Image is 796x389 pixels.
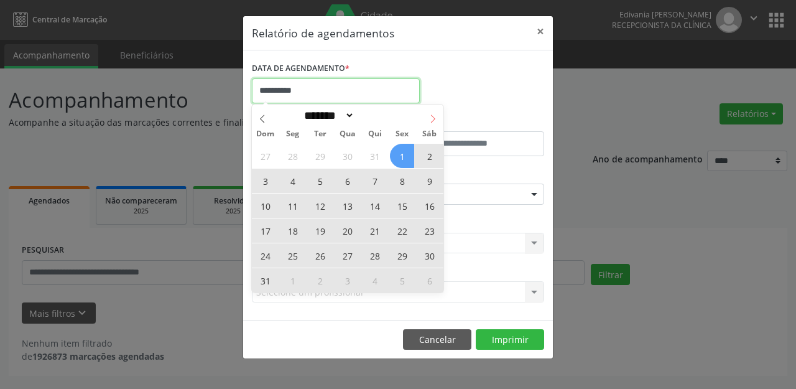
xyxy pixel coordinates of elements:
span: Qua [334,130,361,138]
span: Sex [389,130,416,138]
select: Month [300,109,354,122]
span: Setembro 4, 2025 [363,268,387,293]
span: Agosto 29, 2025 [390,243,414,268]
span: Agosto 4, 2025 [280,169,305,193]
span: Agosto 26, 2025 [308,243,332,268]
span: Agosto 6, 2025 [335,169,359,193]
span: Agosto 1, 2025 [390,144,414,168]
input: Year [354,109,396,122]
span: Agosto 25, 2025 [280,243,305,268]
span: Agosto 2, 2025 [417,144,442,168]
span: Agosto 18, 2025 [280,218,305,243]
span: Julho 28, 2025 [280,144,305,168]
span: Agosto 24, 2025 [253,243,277,268]
span: Setembro 6, 2025 [417,268,442,293]
span: Agosto 27, 2025 [335,243,359,268]
span: Agosto 19, 2025 [308,218,332,243]
button: Close [528,16,553,47]
span: Agosto 10, 2025 [253,194,277,218]
span: Agosto 31, 2025 [253,268,277,293]
span: Agosto 16, 2025 [417,194,442,218]
span: Setembro 5, 2025 [390,268,414,293]
span: Setembro 3, 2025 [335,268,359,293]
span: Agosto 11, 2025 [280,194,305,218]
span: Agosto 20, 2025 [335,218,359,243]
span: Agosto 17, 2025 [253,218,277,243]
button: Cancelar [403,329,471,350]
span: Seg [279,130,307,138]
span: Agosto 28, 2025 [363,243,387,268]
h5: Relatório de agendamentos [252,25,394,41]
span: Ter [307,130,334,138]
span: Agosto 15, 2025 [390,194,414,218]
label: DATA DE AGENDAMENTO [252,59,349,78]
span: Setembro 2, 2025 [308,268,332,293]
span: Agosto 5, 2025 [308,169,332,193]
span: Agosto 23, 2025 [417,218,442,243]
span: Agosto 9, 2025 [417,169,442,193]
span: Agosto 22, 2025 [390,218,414,243]
span: Julho 30, 2025 [335,144,359,168]
span: Agosto 7, 2025 [363,169,387,193]
span: Agosto 3, 2025 [253,169,277,193]
button: Imprimir [476,329,544,350]
span: Agosto 13, 2025 [335,194,359,218]
span: Julho 31, 2025 [363,144,387,168]
span: Julho 27, 2025 [253,144,277,168]
span: Dom [252,130,279,138]
span: Agosto 8, 2025 [390,169,414,193]
span: Agosto 21, 2025 [363,218,387,243]
label: ATÉ [401,112,544,131]
span: Setembro 1, 2025 [280,268,305,293]
span: Qui [361,130,389,138]
span: Agosto 12, 2025 [308,194,332,218]
span: Agosto 14, 2025 [363,194,387,218]
span: Julho 29, 2025 [308,144,332,168]
span: Agosto 30, 2025 [417,243,442,268]
span: Sáb [416,130,443,138]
